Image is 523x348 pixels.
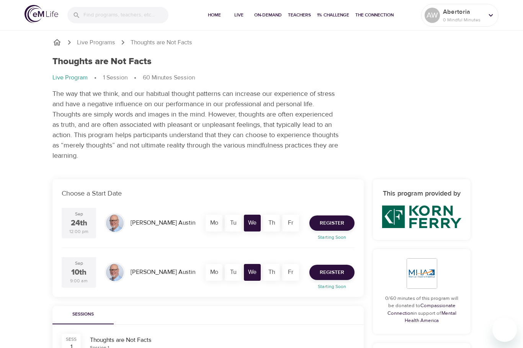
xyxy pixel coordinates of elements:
input: Find programs, teachers, etc... [83,7,168,23]
div: SESS [66,336,77,343]
div: 9:00 am [70,278,88,284]
iframe: Button to launch messaging window [492,317,517,342]
a: Compassionate Connection [387,303,456,316]
div: Sep [75,260,83,267]
span: Register [320,219,344,228]
div: AW [425,8,440,23]
p: Choose a Start Date [62,188,355,199]
div: 24th [71,218,87,229]
div: Tu [225,215,242,231]
img: logo [25,5,58,23]
div: Mo [206,264,222,281]
div: [PERSON_NAME] Austin [127,215,198,230]
span: 1% Challenge [317,11,349,19]
div: Sep [75,211,83,217]
div: Th [263,264,280,281]
h6: This program provided by [382,188,461,199]
div: Thoughts are Not Facts [90,336,355,345]
div: We [244,264,261,281]
div: 12:00 pm [69,228,88,235]
div: Tu [225,264,242,281]
nav: breadcrumb [52,38,471,47]
span: The Connection [355,11,394,19]
div: Mo [206,215,222,231]
p: 0 Mindful Minutes [443,16,484,23]
div: 10th [71,267,87,278]
div: [PERSON_NAME] Austin [127,265,198,280]
p: 0/60 minutes of this program will be donated to in support of [382,295,461,325]
span: Sessions [57,311,109,319]
button: Register [309,215,355,231]
p: Thoughts are Not Facts [131,38,192,47]
button: Register [309,265,355,280]
div: We [244,215,261,231]
span: Teachers [288,11,311,19]
div: Fr [282,264,299,281]
a: Live Programs [77,38,115,47]
p: Starting Soon [305,234,359,241]
p: 1 Session [103,73,127,82]
span: Live [230,11,248,19]
p: The way that we think, and our habitual thought patterns can increase our experience of stress an... [52,89,340,161]
nav: breadcrumb [52,73,471,83]
span: On-Demand [254,11,282,19]
p: Live Program [52,73,88,82]
div: Th [263,215,280,231]
p: Starting Soon [305,283,359,290]
span: Home [205,11,224,19]
p: 60 Minutes Session [143,73,195,82]
div: Fr [282,215,299,231]
h1: Thoughts are Not Facts [52,56,152,67]
span: Register [320,268,344,277]
p: Abertoria [443,7,484,16]
img: KF%20green%20logo%202.20.2025.png [382,206,461,228]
